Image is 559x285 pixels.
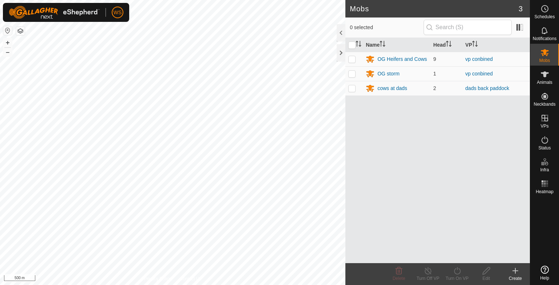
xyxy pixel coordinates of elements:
span: Heatmap [536,190,554,194]
img: Gallagher Logo [9,6,100,19]
div: Edit [472,275,501,282]
span: WS [114,9,122,16]
p-sorticon: Activate to sort [472,42,478,48]
a: vp conbined [465,56,493,62]
a: dads back paddock [465,85,510,91]
th: VP [463,38,530,52]
a: Privacy Policy [144,276,171,282]
h2: Mobs [350,4,519,13]
p-sorticon: Activate to sort [446,42,452,48]
button: Map Layers [16,27,25,35]
span: Animals [537,80,552,85]
span: Help [540,276,549,280]
span: 3 [519,3,523,14]
span: Status [538,146,551,150]
input: Search (S) [424,20,512,35]
span: Delete [393,276,405,281]
span: Schedules [534,15,555,19]
div: Turn On VP [443,275,472,282]
a: vp conbined [465,71,493,77]
span: 9 [433,56,436,62]
span: Mobs [539,58,550,63]
div: Create [501,275,530,282]
button: Reset Map [3,26,12,35]
div: Turn Off VP [413,275,443,282]
button: + [3,38,12,47]
span: 2 [433,85,436,91]
div: OG storm [377,70,400,78]
span: Notifications [533,36,556,41]
th: Name [363,38,430,52]
a: Contact Us [180,276,201,282]
div: cows at dads [377,85,407,92]
span: Neckbands [534,102,555,106]
span: Infra [540,168,549,172]
p-sorticon: Activate to sort [380,42,385,48]
button: – [3,48,12,56]
th: Head [431,38,463,52]
span: 1 [433,71,436,77]
a: Help [530,263,559,283]
span: 0 selected [350,24,423,31]
p-sorticon: Activate to sort [356,42,361,48]
span: VPs [540,124,548,128]
div: OG Heifers and Cows [377,55,427,63]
